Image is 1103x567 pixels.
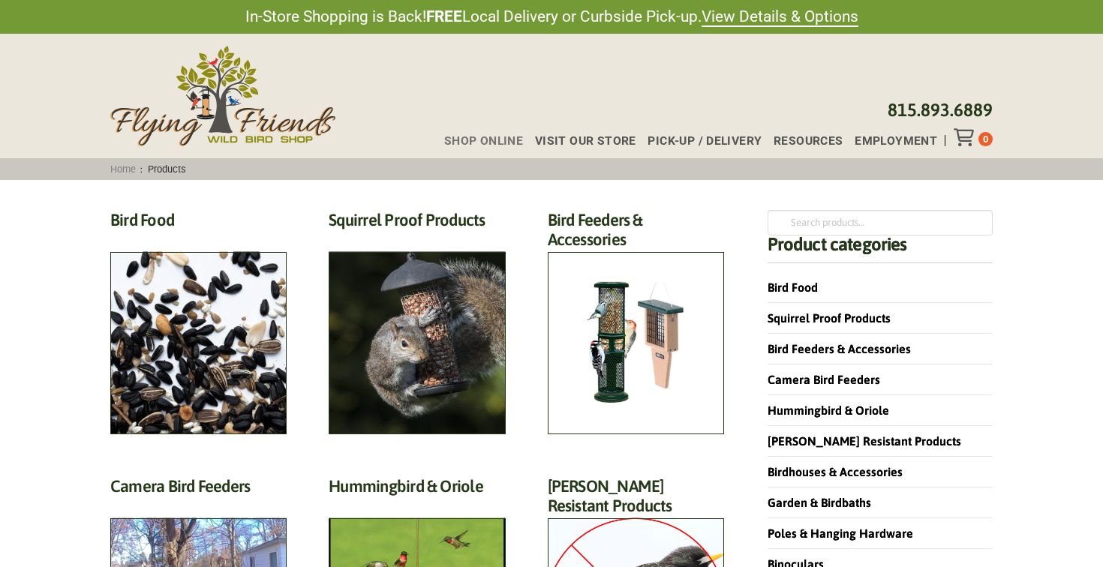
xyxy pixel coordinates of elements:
a: 815.893.6889 [888,100,993,120]
a: Visit Our Store [523,135,636,147]
span: In-Store Shopping is Back! Local Delivery or Curbside Pick-up. [245,6,858,28]
a: Visit product category Bird Food [110,210,287,434]
span: Visit Our Store [535,135,636,147]
a: Hummingbird & Oriole [768,403,889,417]
h2: [PERSON_NAME] Resistant Products [548,476,724,524]
a: Squirrel Proof Products [768,311,891,325]
a: Visit product category Squirrel Proof Products [329,210,505,434]
a: [PERSON_NAME] Resistant Products [768,434,961,448]
img: Flying Friends Wild Bird Shop Logo [110,46,335,146]
a: Shop Online [432,135,523,147]
a: Bird Feeders & Accessories [768,342,911,355]
a: Poles & Hanging Hardware [768,526,913,540]
h2: Camera Bird Feeders [110,476,287,504]
a: View Details & Options [702,7,858,27]
a: Garden & Birdbaths [768,496,871,509]
div: Toggle Off Canvas Content [954,128,978,146]
a: Resources [762,135,843,147]
input: Search products… [768,210,993,235]
a: Birdhouses & Accessories [768,465,903,478]
h2: Bird Feeders & Accessories [548,210,724,258]
a: Bird Food [768,280,818,294]
span: Employment [855,135,937,147]
a: Home [106,163,141,175]
span: Products [143,163,191,175]
h2: Squirrel Proof Products [329,210,505,238]
strong: FREE [426,7,462,25]
a: Visit product category Bird Feeders & Accessories [548,210,724,434]
h2: Bird Food [110,210,287,238]
a: Employment [843,135,937,147]
span: Shop Online [444,135,523,147]
span: 0 [983,133,988,145]
span: Resources [774,135,843,147]
h2: Hummingbird & Oriole [329,476,505,504]
a: Camera Bird Feeders [768,373,880,386]
h4: Product categories [768,235,993,263]
span: Pick-up / Delivery [648,135,762,147]
span: : [106,163,191,175]
a: Pick-up / Delivery [636,135,762,147]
